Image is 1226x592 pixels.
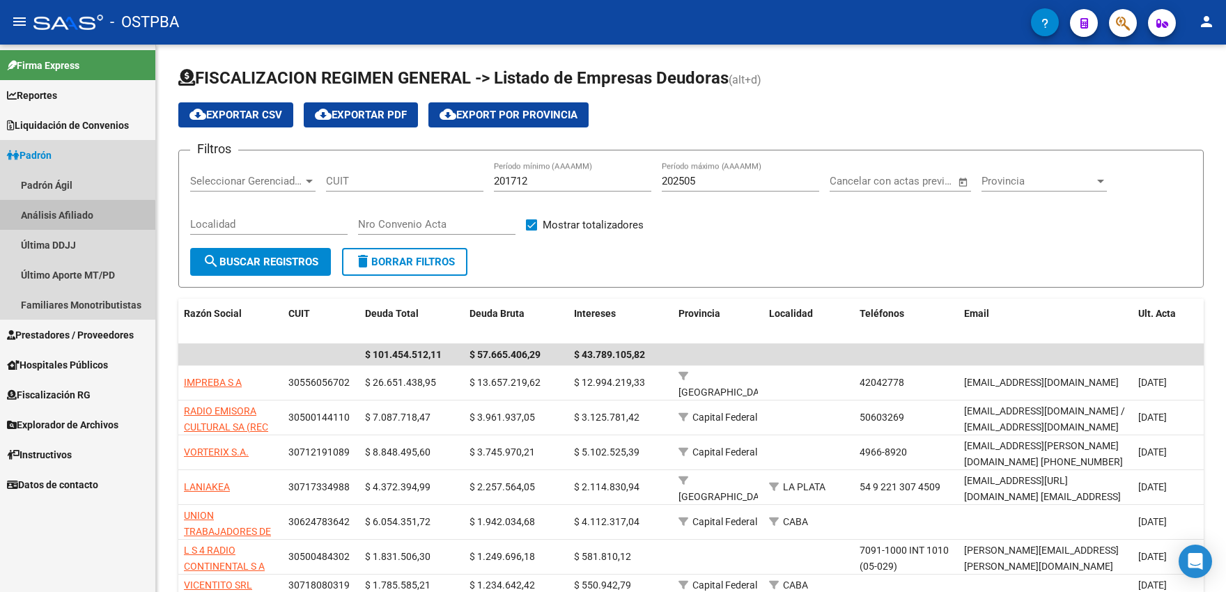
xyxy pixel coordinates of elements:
[189,109,282,121] span: Exportar CSV
[543,217,644,233] span: Mostrar totalizadores
[355,253,371,270] mat-icon: delete
[692,579,757,591] span: Capital Federal
[763,299,854,345] datatable-header-cell: Localidad
[964,440,1123,483] span: [EMAIL_ADDRESS][PERSON_NAME][DOMAIN_NAME] [PHONE_NUMBER] [GEOGRAPHIC_DATA]
[964,545,1119,572] span: [PERSON_NAME][EMAIL_ADDRESS][PERSON_NAME][DOMAIN_NAME]
[568,299,673,345] datatable-header-cell: Intereses
[964,475,1121,518] span: [EMAIL_ADDRESS][URL][DOMAIN_NAME] [EMAIL_ADDRESS][DOMAIN_NAME]
[1138,446,1167,458] span: [DATE]
[574,579,631,591] span: $ 550.942,79
[470,446,535,458] span: $ 3.745.970,21
[981,175,1094,187] span: Provincia
[11,13,28,30] mat-icon: menu
[184,545,265,572] span: L S 4 RADIO CONTINENTAL S A
[574,412,639,423] span: $ 3.125.781,42
[470,516,535,527] span: $ 1.942.034,68
[110,7,179,38] span: - OSTPBA
[1138,516,1167,527] span: [DATE]
[860,481,940,492] span: 54 9 221 307 4509
[678,308,720,319] span: Provincia
[783,516,808,527] span: CABA
[1138,377,1167,388] span: [DATE]
[574,308,616,319] span: Intereses
[189,106,206,123] mat-icon: cloud_download
[184,405,268,449] span: RADIO EMISORA CULTURAL SA (REC SA)
[288,579,350,591] span: 30718080319
[288,308,310,319] span: CUIT
[692,446,757,458] span: Capital Federal
[342,248,467,276] button: Borrar Filtros
[7,477,98,492] span: Datos de contacto
[574,446,639,458] span: $ 5.102.525,39
[692,516,757,527] span: Capital Federal
[692,412,757,423] span: Capital Federal
[288,481,350,492] span: 30717334988
[860,446,907,458] span: 4966-8920
[955,174,971,190] button: Open calendar
[964,308,989,319] span: Email
[440,109,577,121] span: Export por Provincia
[1138,412,1167,423] span: [DATE]
[365,481,430,492] span: $ 4.372.394,99
[365,446,430,458] span: $ 8.848.495,60
[854,299,959,345] datatable-header-cell: Teléfonos
[574,349,645,360] span: $ 43.789.105,82
[574,551,631,562] span: $ 581.810,12
[359,299,464,345] datatable-header-cell: Deuda Total
[184,308,242,319] span: Razón Social
[288,412,350,423] span: 30500144110
[1179,545,1212,578] div: Open Intercom Messenger
[178,102,293,127] button: Exportar CSV
[959,299,1133,345] datatable-header-cell: Email
[365,377,436,388] span: $ 26.651.438,95
[678,387,773,398] span: [GEOGRAPHIC_DATA]
[7,148,52,163] span: Padrón
[440,106,456,123] mat-icon: cloud_download
[288,551,350,562] span: 30500484302
[190,139,238,159] h3: Filtros
[860,545,949,572] span: 7091-1000 INT 1010 (05-029)
[184,481,230,492] span: LANIAKEA
[178,68,729,88] span: FISCALIZACION REGIMEN GENERAL -> Listado de Empresas Deudoras
[783,579,808,591] span: CABA
[178,299,283,345] datatable-header-cell: Razón Social
[860,412,904,423] span: 50603269
[470,308,525,319] span: Deuda Bruta
[7,417,118,433] span: Explorador de Archivos
[288,446,350,458] span: 30712191089
[470,412,535,423] span: $ 3.961.937,05
[283,299,359,345] datatable-header-cell: CUIT
[190,248,331,276] button: Buscar Registros
[470,579,535,591] span: $ 1.234.642,42
[470,481,535,492] span: $ 2.257.564,05
[574,481,639,492] span: $ 2.114.830,94
[1138,551,1167,562] span: [DATE]
[1138,481,1167,492] span: [DATE]
[184,446,249,458] span: VORTERIX S.A.
[729,73,761,86] span: (alt+d)
[7,387,91,403] span: Fiscalización RG
[304,102,418,127] button: Exportar PDF
[7,88,57,103] span: Reportes
[184,579,252,591] span: VICENTITO SRL
[860,308,904,319] span: Teléfonos
[574,516,639,527] span: $ 4.112.317,04
[288,516,350,527] span: 30624783642
[365,551,430,562] span: $ 1.831.506,30
[203,256,318,268] span: Buscar Registros
[1198,13,1215,30] mat-icon: person
[365,412,430,423] span: $ 7.087.718,47
[673,299,763,345] datatable-header-cell: Provincia
[7,327,134,343] span: Prestadores / Proveedores
[860,377,904,388] span: 42042778
[365,349,442,360] span: $ 101.454.512,11
[964,377,1119,388] span: [EMAIL_ADDRESS][DOMAIN_NAME]
[574,377,645,388] span: $ 12.994.219,33
[464,299,568,345] datatable-header-cell: Deuda Bruta
[7,118,129,133] span: Liquidación de Convenios
[365,579,430,591] span: $ 1.785.585,21
[1138,308,1176,319] span: Ult. Acta
[470,349,541,360] span: $ 57.665.406,29
[7,58,79,73] span: Firma Express
[769,308,813,319] span: Localidad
